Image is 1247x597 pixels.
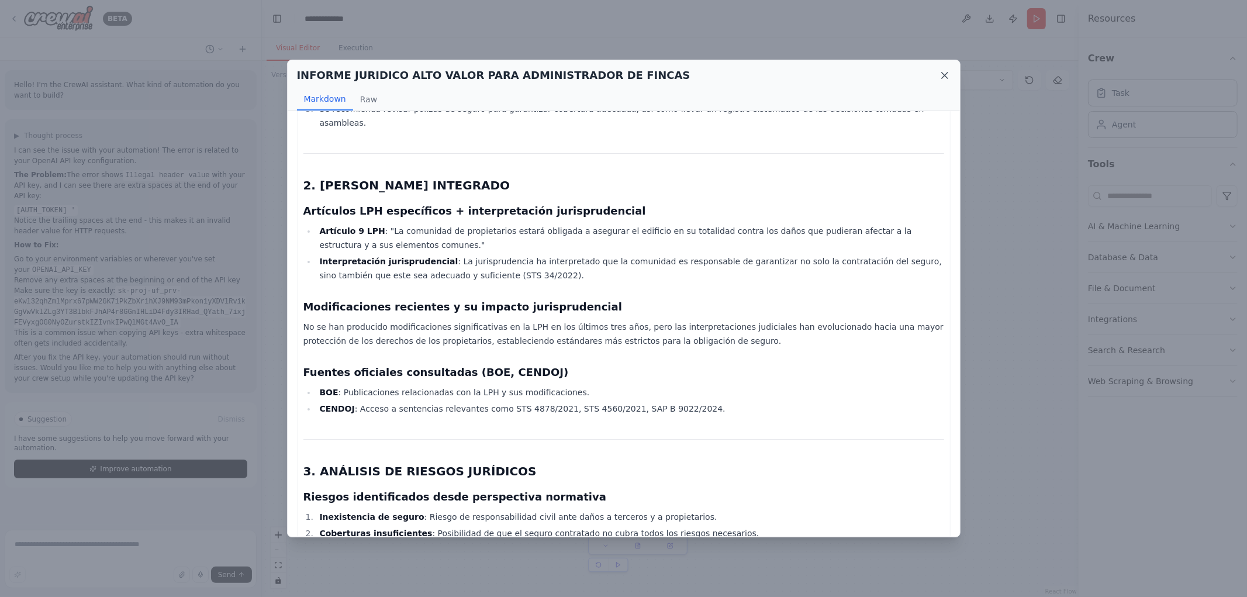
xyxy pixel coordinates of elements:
[319,404,354,413] strong: CENDOJ
[316,510,944,524] li: : Riesgo de responsabilidad civil ante daños a terceros y a propietarios.
[316,102,944,130] li: Se recomienda revisar pólizas de seguro para garantizar cobertura adecuada, así como llevar un re...
[319,512,424,522] strong: Inexistencia de seguro
[316,385,944,399] li: : Publicaciones relacionadas con la LPH y sus modificaciones.
[319,257,458,266] strong: Interpretación jurisprudencial
[316,526,944,540] li: : Posibilidad de que el seguro contratado no cubra todos los riesgos necesarios.
[316,254,944,282] li: : La jurisprudencia ha interpretado que la comunidad es responsable de garantizar no solo la cont...
[303,364,944,381] h3: Fuentes oficiales consultadas (BOE, CENDOJ)
[303,177,944,194] h2: 2. [PERSON_NAME] INTEGRADO
[316,402,944,416] li: : Acceso a sentencias relevantes como STS 4878/2021, STS 4560/2021, SAP B 9022/2024.
[319,388,338,397] strong: BOE
[319,529,432,538] strong: Coberturas insuficientes
[316,224,944,252] li: : "La comunidad de propietarios estará obligada a asegurar el edificio en su totalidad contra los...
[303,489,944,505] h3: Riesgos identificados desde perspectiva normativa
[353,88,384,111] button: Raw
[303,203,944,219] h3: Artículos LPH específicos + interpretación jurisprudencial
[303,320,944,348] p: No se han producido modificaciones significativas en la LPH en los últimos tres años, pero las in...
[297,88,353,111] button: Markdown
[303,463,944,479] h2: 3. ANÁLISIS DE RIESGOS JURÍDICOS
[297,67,690,84] h2: INFORME JURIDICO ALTO VALOR PARA ADMINISTRADOR DE FINCAS
[319,226,385,236] strong: Artículo 9 LPH
[303,299,944,315] h3: Modificaciones recientes y su impacto jurisprudencial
